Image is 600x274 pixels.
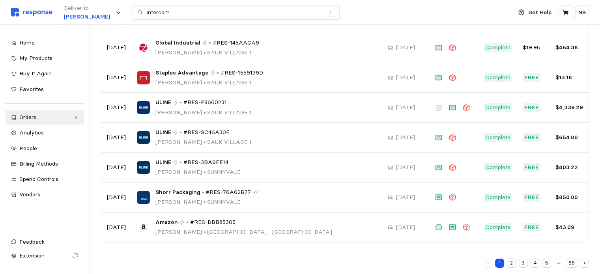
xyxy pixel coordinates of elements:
p: Free [524,223,539,232]
p: $803.22 [555,163,583,172]
p: [DATE] [107,163,126,172]
button: Get Help [514,5,556,20]
p: $19.95 [523,43,544,52]
p: [PERSON_NAME] SAUK VILLAGE 1 [155,108,252,117]
img: ULINE [137,131,150,144]
p: [DATE] [107,223,126,232]
p: • [217,69,219,77]
p: Complete [486,43,510,52]
button: 1 [495,259,504,268]
button: 5 [542,259,551,268]
button: NB [575,6,589,19]
p: Free [524,103,539,112]
p: $4,339.29 [555,103,583,112]
span: Analytics [19,129,44,136]
p: Free [524,133,539,142]
a: Analytics [6,126,84,140]
button: 69 [566,259,577,268]
span: • [202,228,207,235]
span: • [202,49,207,56]
p: [PERSON_NAME] SUNNYVALE [155,198,258,207]
p: • [179,158,182,167]
span: Billing Methods [19,160,58,167]
p: [PERSON_NAME] [GEOGRAPHIC_DATA] - [GEOGRAPHIC_DATA] [155,228,332,237]
span: Spend Controls [19,175,58,183]
a: My Products [6,51,84,65]
span: #RES-DBB85305 [190,218,236,227]
p: [DATE] [396,223,415,232]
span: Global Industrial [155,39,200,47]
a: People [6,142,84,156]
p: [PERSON_NAME] SAUK VILLAGE 1 [155,48,259,57]
p: • [209,39,211,47]
button: Feedback [6,235,84,249]
span: #RES-9C46A30E [183,128,230,137]
button: 4 [531,259,540,268]
p: NB [578,8,586,17]
a: Favorites [6,82,84,97]
span: #RES-1559139D [221,69,263,77]
p: [DATE] [107,103,126,112]
p: [DATE] [107,43,126,52]
p: [PERSON_NAME] SAUK VILLAGE 1 [155,78,263,87]
p: Free [524,73,539,82]
span: ULINE [155,98,171,107]
a: Vendors [6,188,84,202]
p: [DATE] [396,133,415,142]
img: svg%3e [11,8,52,17]
span: • [202,79,207,86]
span: #RES-E8660231 [183,98,227,107]
p: [DATE] [107,133,126,142]
button: 2 [507,259,516,268]
div: / [326,8,335,17]
p: Get Help [528,8,551,17]
span: Amazon [155,218,178,227]
span: My Products [19,54,52,62]
p: Complete [486,73,510,82]
img: Shorr Packaging [137,191,150,204]
input: Search for a product name or SKU [147,6,321,20]
p: [DATE] [396,43,415,52]
p: Complete [486,103,510,112]
p: [PERSON_NAME] SAUK VILLAGE 1 [155,138,252,147]
span: Vendors [19,191,40,198]
p: $654.00 [555,133,583,142]
span: Staples Advantage [155,69,208,77]
p: • [202,188,204,197]
p: $13.18 [555,73,583,82]
a: Spend Controls [6,172,84,186]
span: #RES-145AACA9 [213,39,259,47]
p: • [179,128,182,137]
div: Orders [19,113,70,122]
span: • [202,168,207,175]
span: Extension [19,252,45,259]
a: Billing Methods [6,157,84,171]
p: Complete [486,133,510,142]
p: • [186,218,189,227]
p: [DATE] [396,193,415,202]
img: ULINE [137,101,150,114]
a: Home [6,36,84,50]
p: $850.00 [555,193,583,202]
a: Buy It Again [6,67,84,81]
img: Staples Advantage [137,71,150,84]
span: Favorites [19,86,44,93]
span: Home [19,39,35,46]
span: Shorr Packaging [155,188,200,197]
p: Free [524,163,539,172]
p: • [179,98,182,107]
p: Deliver to [64,4,110,13]
p: [DATE] [396,163,415,172]
p: [PERSON_NAME] [64,13,110,21]
button: Extension [6,249,84,263]
span: #RES-76A62B77 [206,188,251,197]
p: [DATE] [396,73,415,82]
span: People [19,145,37,152]
span: Feedback [19,238,45,245]
p: Complete [486,163,510,172]
p: [DATE] [107,193,126,202]
p: [PERSON_NAME] SUNNYVALE [155,168,241,177]
p: $43.09 [555,223,583,232]
img: ULINE [137,161,150,174]
span: • [202,198,207,205]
